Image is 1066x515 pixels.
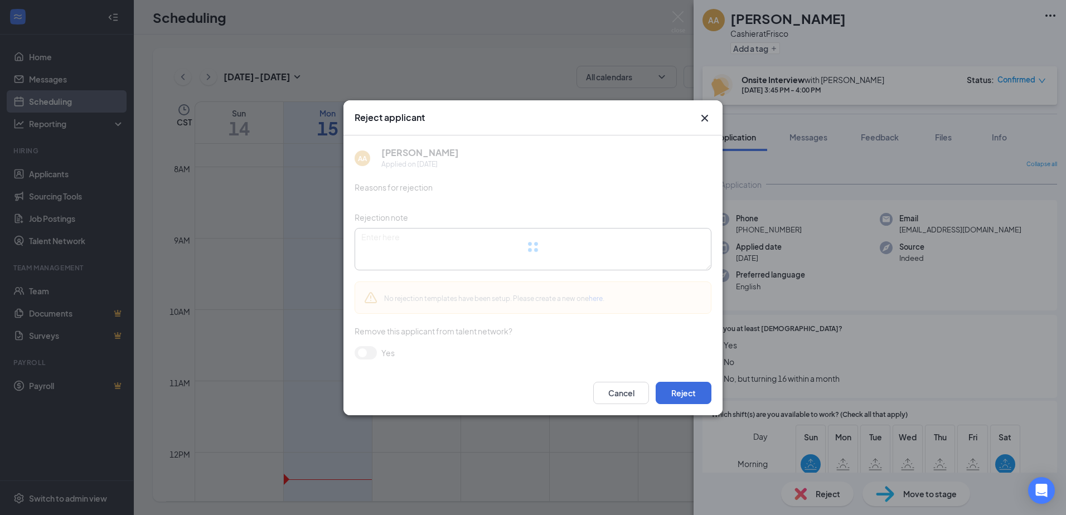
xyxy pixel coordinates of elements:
h3: Reject applicant [355,111,425,124]
div: Open Intercom Messenger [1028,477,1055,504]
button: Reject [656,382,711,404]
button: Cancel [593,382,649,404]
svg: Cross [698,111,711,125]
button: Close [698,111,711,125]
